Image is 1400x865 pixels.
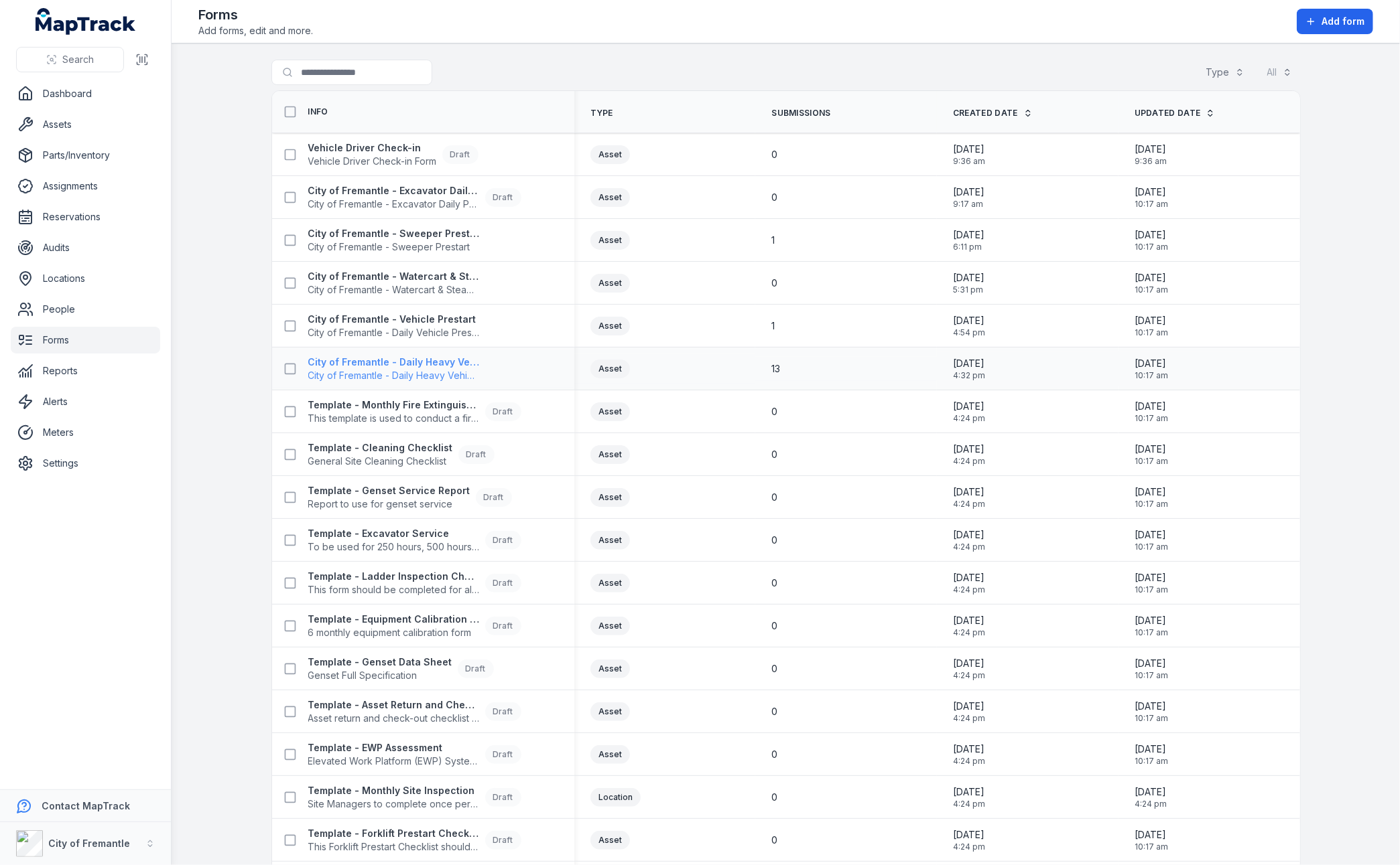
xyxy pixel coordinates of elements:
a: Parts/Inventory [11,142,160,169]
time: 23/09/2025, 4:24:27 pm [953,571,985,595]
div: Asset [590,488,630,507]
span: 4:24 pm [953,584,985,595]
span: 10:17 am [1135,370,1168,381]
a: City of Fremantle - Sweeper PrestartCity of Fremantle - Sweeper Prestart [308,227,480,254]
div: Asset [590,188,630,207]
span: 0 [771,405,777,418]
span: [DATE] [1135,614,1168,627]
time: 23/09/2025, 4:24:27 pm [953,443,985,467]
button: Search [16,47,124,72]
a: Forms [11,327,160,353]
div: Draft [485,188,521,207]
span: 4:24 pm [953,627,985,638]
a: Created Date [953,108,1033,119]
a: Dashboard [11,80,160,107]
time: 23/09/2025, 4:24:27 pm [953,485,985,509]
span: 0 [771,791,777,804]
div: Draft [442,145,479,164]
span: [DATE] [1135,828,1168,842]
a: City of Fremantle - Vehicle PrestartCity of Fremantle - Daily Vehicle Prestart [308,313,480,339]
span: [DATE] [953,657,985,670]
span: [DATE] [1135,228,1168,242]
span: [DATE] [953,742,985,756]
div: Draft [485,831,521,850]
span: Add form [1322,15,1364,28]
a: Template - Ladder Inspection ChecklistThis form should be completed for all ladders.Draft [308,570,521,597]
strong: Template - Monthly Fire Extinguisher Inspection [308,398,480,412]
span: 10:17 am [1135,327,1168,338]
span: [DATE] [1135,485,1168,499]
span: [DATE] [953,357,985,370]
a: City of Fremantle - Daily Heavy Vehicle PrestartCity of Fremantle - Daily Heavy Vehicle Prestart [308,356,480,382]
time: 08/10/2025, 10:17:56 am [1135,571,1168,595]
span: 10:17 am [1135,713,1168,724]
span: Elevated Work Platform (EWP) System Assessment [308,755,480,768]
time: 08/10/2025, 10:17:56 am [1135,228,1168,252]
span: General Site Cleaning Checklist [308,455,453,468]
strong: Contact MapTrack [42,800,130,811]
time: 23/09/2025, 4:54:20 pm [953,314,985,338]
span: Type [590,108,613,119]
span: 4:24 pm [953,456,985,467]
span: [DATE] [1135,357,1168,370]
strong: City of Fremantle [48,838,130,849]
a: Assets [11,111,160,138]
span: 4:24 pm [953,542,985,552]
time: 08/10/2025, 10:17:56 am [1135,185,1168,210]
a: Template - Forklift Prestart ChecklistThis Forklift Prestart Checklist should be completed every ... [308,827,521,854]
time: 09/10/2025, 9:36:21 am [1135,143,1167,167]
span: 0 [771,748,777,761]
span: 10:17 am [1135,670,1168,681]
span: 10:17 am [1135,627,1168,638]
time: 08/10/2025, 10:17:56 am [1135,828,1168,852]
strong: Template - Equipment Calibration Form [308,613,480,626]
div: Location [590,788,641,807]
span: 10:17 am [1135,456,1168,467]
div: Draft [458,659,494,678]
a: Template - Monthly Site InspectionSite Managers to complete once per month.Draft [308,784,521,811]
strong: Template - EWP Assessment [308,741,480,755]
span: 10:17 am [1135,199,1168,210]
span: 0 [771,619,777,633]
a: Meters [11,419,160,446]
span: [DATE] [953,443,985,456]
h2: Forms [198,5,313,24]
time: 08/10/2025, 10:17:56 am [1135,400,1168,424]
a: Updated Date [1135,108,1216,119]
span: [DATE] [953,228,984,242]
span: 0 [771,834,777,847]
span: 4:24 pm [953,499,985,509]
time: 23/09/2025, 4:24:27 pm [1135,785,1167,809]
span: 9:17 am [953,199,984,210]
span: This form should be completed for all ladders. [308,583,480,597]
time: 23/09/2025, 4:24:27 pm [953,528,985,552]
span: Asset return and check-out checklist - for key assets. [308,712,480,725]
a: Reservations [11,204,160,230]
span: 4:54 pm [953,327,985,338]
span: 0 [771,448,777,461]
span: 10:17 am [1135,242,1168,252]
div: Draft [485,402,521,421]
a: Template - Genset Service ReportReport to use for genset serviceDraft [308,484,512,511]
span: 4:24 pm [953,756,985,767]
span: [DATE] [953,528,985,542]
time: 23/09/2025, 4:24:27 pm [953,742,985,767]
time: 23/09/2025, 4:24:27 pm [953,785,985,809]
span: 0 [771,148,777,161]
a: Template - Excavator ServiceTo be used for 250 hours, 500 hours and 750 hours service only. (1,00... [308,527,521,554]
button: All [1259,60,1301,85]
span: 4:24 pm [953,670,985,681]
div: Asset [590,745,630,764]
div: Draft [485,702,521,721]
span: 1 [771,319,775,333]
span: 10:17 am [1135,499,1168,509]
strong: Template - Monthly Site Inspection [308,784,480,797]
a: Template - Cleaning ChecklistGeneral Site Cleaning ChecklistDraft [308,441,495,468]
div: Asset [590,231,630,250]
div: Asset [590,574,630,593]
span: Report to use for genset service [308,497,470,511]
span: 13 [771,362,780,376]
span: 10:17 am [1135,756,1168,767]
div: Asset [590,659,630,678]
span: Updated Date [1135,108,1201,119]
